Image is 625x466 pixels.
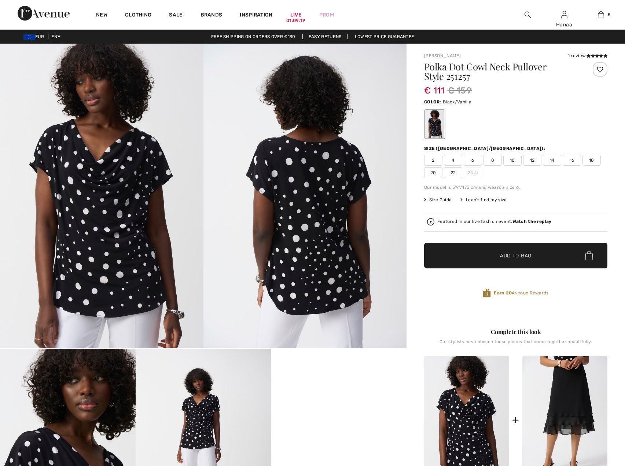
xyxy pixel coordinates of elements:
[125,12,151,19] a: Clothing
[608,11,610,18] span: 5
[23,34,47,39] span: EUR
[583,10,619,19] a: 5
[240,12,272,19] span: Inspiration
[494,290,512,296] strong: Earn 20
[205,34,301,39] a: Free shipping on orders over €130
[96,12,107,19] a: New
[427,218,434,225] img: Watch the replay
[424,184,607,191] div: Our model is 5'9"/175 cm and wears a size 6.
[201,12,223,19] a: Brands
[503,155,522,166] span: 10
[319,11,334,19] a: Prom
[568,52,607,59] div: 1 review
[444,155,462,166] span: 4
[437,219,551,224] div: Featured in our live fashion event.
[512,219,552,224] strong: Watch the replay
[563,155,581,166] span: 16
[424,243,607,268] button: Add to Bag
[582,155,601,166] span: 18
[598,10,604,19] img: My Bag
[525,10,531,19] img: search the website
[169,12,183,19] a: Sale
[561,11,567,18] a: Sign In
[424,197,452,203] span: Size Guide
[444,167,462,178] span: 22
[500,252,532,260] span: Add to Bag
[512,412,519,428] div: +
[424,62,577,81] h1: Polka Dot Cowl Neck Pullover Style 251257
[464,167,482,178] span: 24
[424,167,442,178] span: 20
[443,99,471,104] span: Black/Vanilla
[349,34,420,39] a: Lowest Price Guarantee
[290,11,302,19] a: Live01:09:19
[425,110,444,138] div: Black/Vanilla
[23,34,35,40] img: Euro
[460,197,507,203] div: I can't find my size
[474,171,478,175] img: ring-m.svg
[424,327,607,336] div: Complete this look
[494,290,548,296] span: Avenue Rewards
[424,53,461,58] a: [PERSON_NAME]
[483,288,491,298] img: Avenue Rewards
[523,155,541,166] span: 12
[286,17,305,24] div: 01:09:19
[546,21,582,29] div: Hanaa
[585,251,593,260] img: Bag.svg
[271,349,407,417] video: Your browser does not support the video tag.
[448,84,472,97] span: € 159
[18,6,70,21] img: 1ère Avenue
[543,155,561,166] span: 14
[424,155,442,166] span: 2
[561,10,567,19] img: My Info
[424,339,607,350] div: Our stylists have chosen these pieces that come together beautifully.
[302,34,348,39] a: Easy Returns
[484,155,502,166] span: 8
[424,145,547,152] div: Size ([GEOGRAPHIC_DATA]/[GEOGRAPHIC_DATA]):
[424,99,441,104] span: Color:
[464,155,482,166] span: 6
[51,34,60,39] span: EN
[424,78,445,96] span: € 111
[203,44,407,348] img: Polka Dot Cowl Neck Pullover Style 251257. 2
